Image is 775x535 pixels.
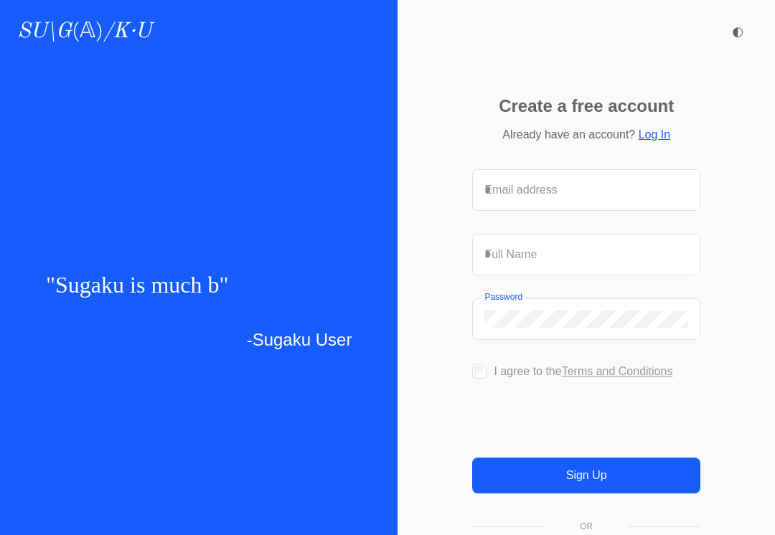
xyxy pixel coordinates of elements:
span: Sugaku is much b [55,272,219,298]
span: ◐ [732,25,743,38]
span: Already have an account? [502,128,635,141]
i: /K·U [103,21,151,42]
p: -Sugaku User [46,326,352,354]
label: I agree to the [494,365,672,377]
button: ◐ [723,17,752,46]
p: OR [580,522,593,531]
p: " " [46,267,352,303]
i: SU\G [17,21,72,42]
a: Log In [639,128,670,141]
p: Create a free account [499,98,674,115]
button: Sign Up [472,458,700,493]
a: Terms and Conditions [562,365,673,377]
a: SU\G(𝔸)/K·U [17,19,151,44]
